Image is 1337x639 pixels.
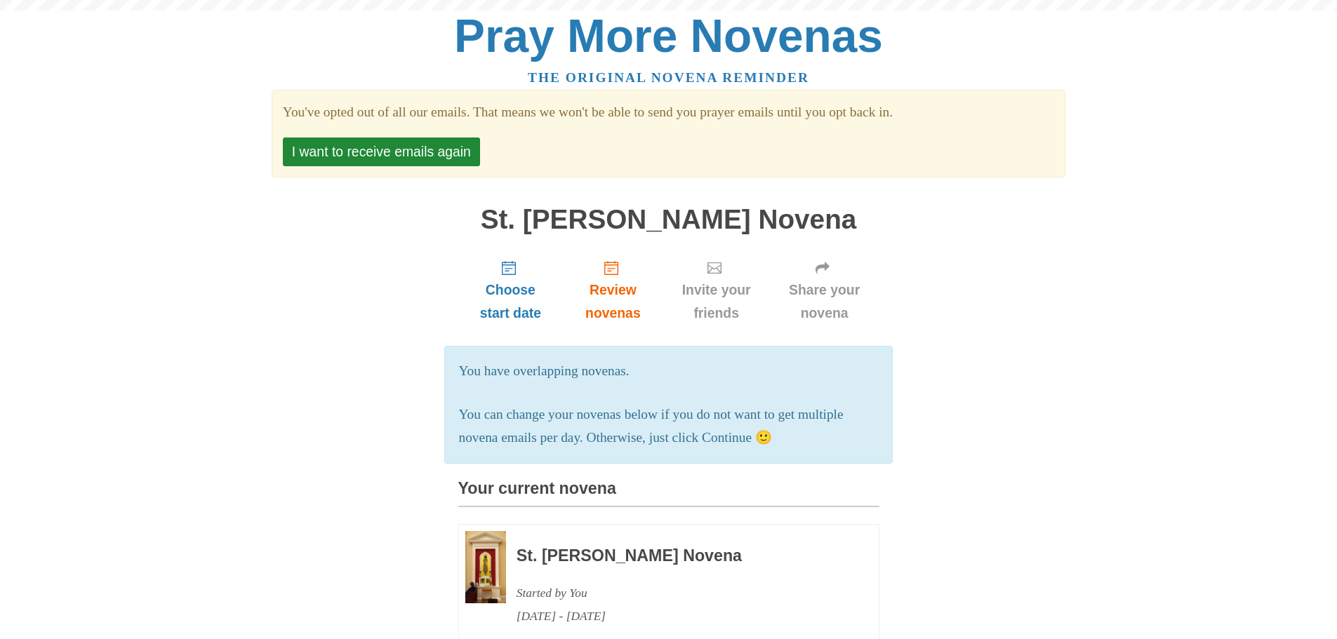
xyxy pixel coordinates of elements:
a: Share your novena [770,248,879,332]
p: You can change your novenas below if you do not want to get multiple novena emails per day. Other... [459,403,879,450]
a: Choose start date [458,248,564,332]
h1: St. [PERSON_NAME] Novena [458,205,879,235]
span: Invite your friends [677,278,756,325]
h3: Your current novena [458,480,879,507]
span: Review novenas [577,278,648,325]
a: Pray More Novenas [454,10,883,62]
a: The original novena reminder [528,70,809,85]
section: You've opted out of all our emails. That means we won't be able to send you prayer emails until y... [283,101,1054,124]
img: Novena image [465,531,506,603]
a: Review novenas [563,248,663,332]
div: [DATE] - [DATE] [517,605,841,628]
span: Choose start date [472,278,550,325]
button: I want to receive emails again [283,137,480,166]
h3: St. [PERSON_NAME] Novena [517,547,841,565]
a: Invite your friends [663,248,770,332]
div: Started by You [517,581,841,605]
span: Share your novena [784,278,865,325]
p: You have overlapping novenas. [459,360,879,383]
